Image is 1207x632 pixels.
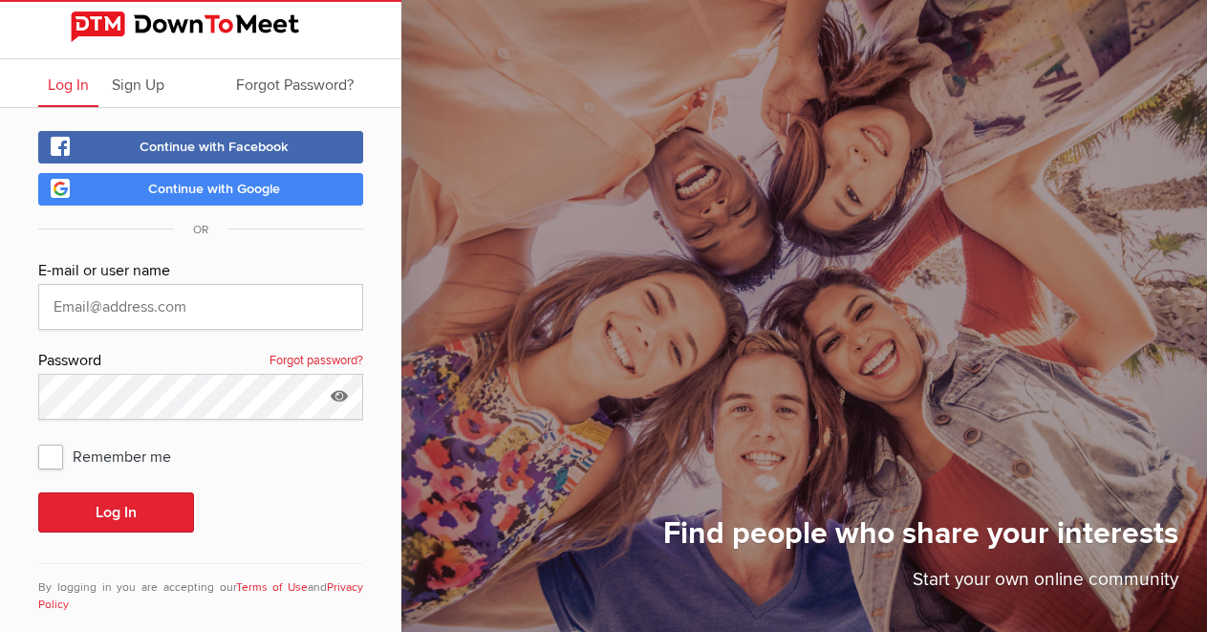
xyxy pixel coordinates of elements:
div: Password [38,349,363,374]
input: Email@address.com [38,284,363,330]
p: Start your own online community [663,566,1178,603]
span: Log In [48,76,89,95]
a: Sign Up [102,59,174,107]
a: Log In [38,59,98,107]
button: Log In [38,492,194,533]
a: Forgot password? [269,349,363,374]
a: Continue with Google [38,173,363,206]
span: Continue with Google [148,181,280,197]
span: Continue with Facebook [140,139,289,155]
span: Remember me [38,439,190,473]
div: E-mail or user name [38,259,363,284]
a: Continue with Facebook [38,131,363,163]
span: Sign Up [112,76,164,95]
img: DownToMeet [71,11,331,42]
a: Forgot Password? [226,59,363,107]
a: Terms of Use [236,580,309,595]
span: OR [174,223,227,237]
div: By logging in you are accepting our and [38,563,363,614]
span: Forgot Password? [236,76,354,95]
h1: Find people who share your interests [663,514,1178,566]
